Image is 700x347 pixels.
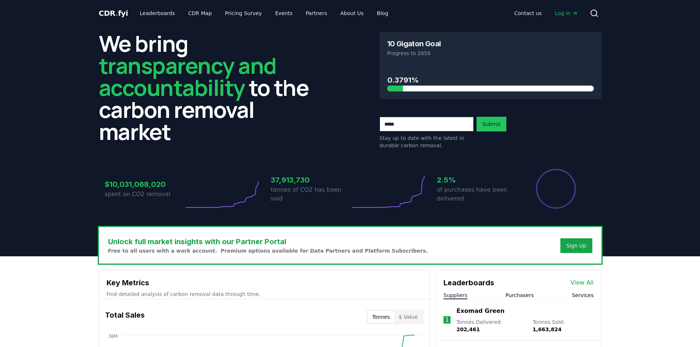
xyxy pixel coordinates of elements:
[108,247,428,254] p: Free to all users with a work account. Premium options available for Data Partners and Platform S...
[571,278,594,287] a: View All
[444,277,494,288] h3: Leaderboards
[456,326,480,332] span: 202,461
[387,40,441,47] h3: 10 Gigaton Goal
[134,7,394,20] nav: Main
[535,168,577,209] div: Percentage of sales delivered
[99,8,128,18] a: CDR.fyi
[444,292,467,299] button: Suppliers
[456,318,525,333] p: Tonnes Delivered :
[99,50,276,102] span: transparency and accountability
[107,290,422,298] p: Find detailed analysis of carbon removal data through time.
[506,292,534,299] button: Purchasers
[271,174,350,185] h3: 37,913,730
[560,238,592,253] button: Sign Up
[566,242,586,249] a: Sign Up
[368,311,394,323] button: Tonnes
[300,7,333,20] a: Partners
[99,32,321,142] h2: We bring to the carbon removal market
[394,311,422,323] button: $ Value
[477,117,507,131] button: Submit
[108,334,118,339] tspan: 38M
[108,236,428,247] h3: Unlock full market insights with our Partner Portal
[271,185,350,203] p: tonnes of CO2 has been sold
[334,7,369,20] a: About Us
[105,190,184,199] p: spent on CO2 removal
[387,75,594,86] h3: 0.3791%
[182,7,218,20] a: CDR Map
[445,315,449,324] p: 1
[555,10,578,17] span: Log in
[437,185,516,203] p: of purchases have been delivered
[387,50,594,57] p: Progress to 2050
[508,7,584,20] nav: Main
[269,7,298,20] a: Events
[219,7,268,20] a: Pricing Survey
[532,318,593,333] p: Tonnes Sold :
[134,7,181,20] a: Leaderboards
[371,7,394,20] a: Blog
[572,292,593,299] button: Services
[549,7,584,20] a: Log in
[99,9,128,18] span: CDR fyi
[532,326,561,332] span: 1,663,824
[456,307,505,315] a: Exomad Green
[115,9,118,18] span: .
[508,7,548,20] a: Contact us
[437,174,516,185] h3: 2.5%
[107,277,422,288] h3: Key Metrics
[105,310,145,324] h3: Total Sales
[105,179,184,190] h3: $10,031,068,020
[380,134,474,149] p: Stay up to date with the latest in durable carbon removal.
